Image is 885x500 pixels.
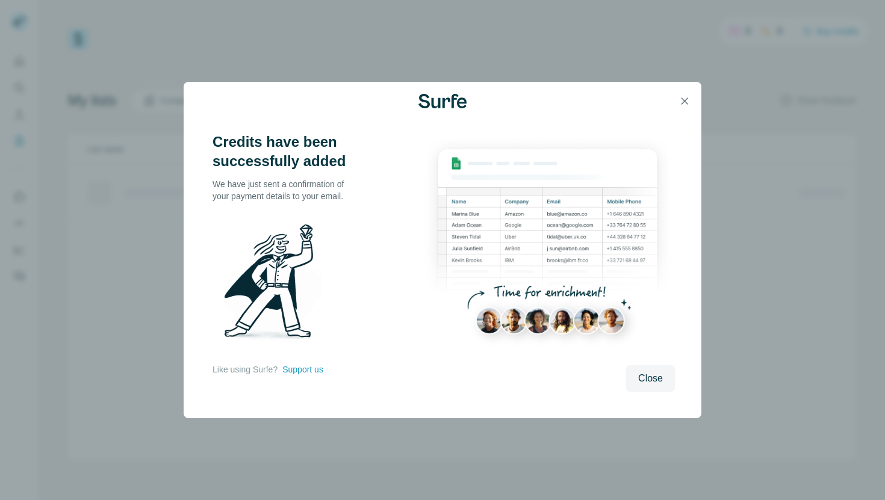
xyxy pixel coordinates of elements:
p: Like using Surfe? [213,363,278,375]
p: We have just sent a confirmation of your payment details to your email. [213,178,357,202]
span: Close [638,371,663,386]
button: Support us [282,363,323,375]
img: Enrichment Hub - Sheet Preview [421,132,675,358]
button: Close [626,365,675,392]
h3: Credits have been successfully added [213,132,357,171]
img: Surfe Logo [418,94,467,108]
img: Surfe Illustration - Man holding diamond [213,217,338,351]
